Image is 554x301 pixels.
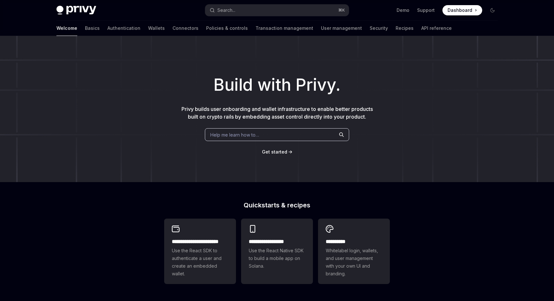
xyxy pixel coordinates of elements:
[417,7,435,13] a: Support
[370,21,388,36] a: Security
[205,4,349,16] button: Search...⌘K
[397,7,409,13] a: Demo
[262,149,287,155] a: Get started
[448,7,472,13] span: Dashboard
[442,5,482,15] a: Dashboard
[206,21,248,36] a: Policies & controls
[421,21,452,36] a: API reference
[210,131,259,138] span: Help me learn how to…
[172,21,198,36] a: Connectors
[164,202,390,208] h2: Quickstarts & recipes
[181,106,373,120] span: Privy builds user onboarding and wallet infrastructure to enable better products built on crypto ...
[396,21,414,36] a: Recipes
[487,5,498,15] button: Toggle dark mode
[56,21,77,36] a: Welcome
[56,6,96,15] img: dark logo
[318,219,390,284] a: **** *****Whitelabel login, wallets, and user management with your own UI and branding.
[256,21,313,36] a: Transaction management
[107,21,140,36] a: Authentication
[10,72,544,97] h1: Build with Privy.
[338,8,345,13] span: ⌘ K
[217,6,235,14] div: Search...
[85,21,100,36] a: Basics
[326,247,382,278] span: Whitelabel login, wallets, and user management with your own UI and branding.
[241,219,313,284] a: **** **** **** ***Use the React Native SDK to build a mobile app on Solana.
[172,247,228,278] span: Use the React SDK to authenticate a user and create an embedded wallet.
[321,21,362,36] a: User management
[148,21,165,36] a: Wallets
[249,247,305,270] span: Use the React Native SDK to build a mobile app on Solana.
